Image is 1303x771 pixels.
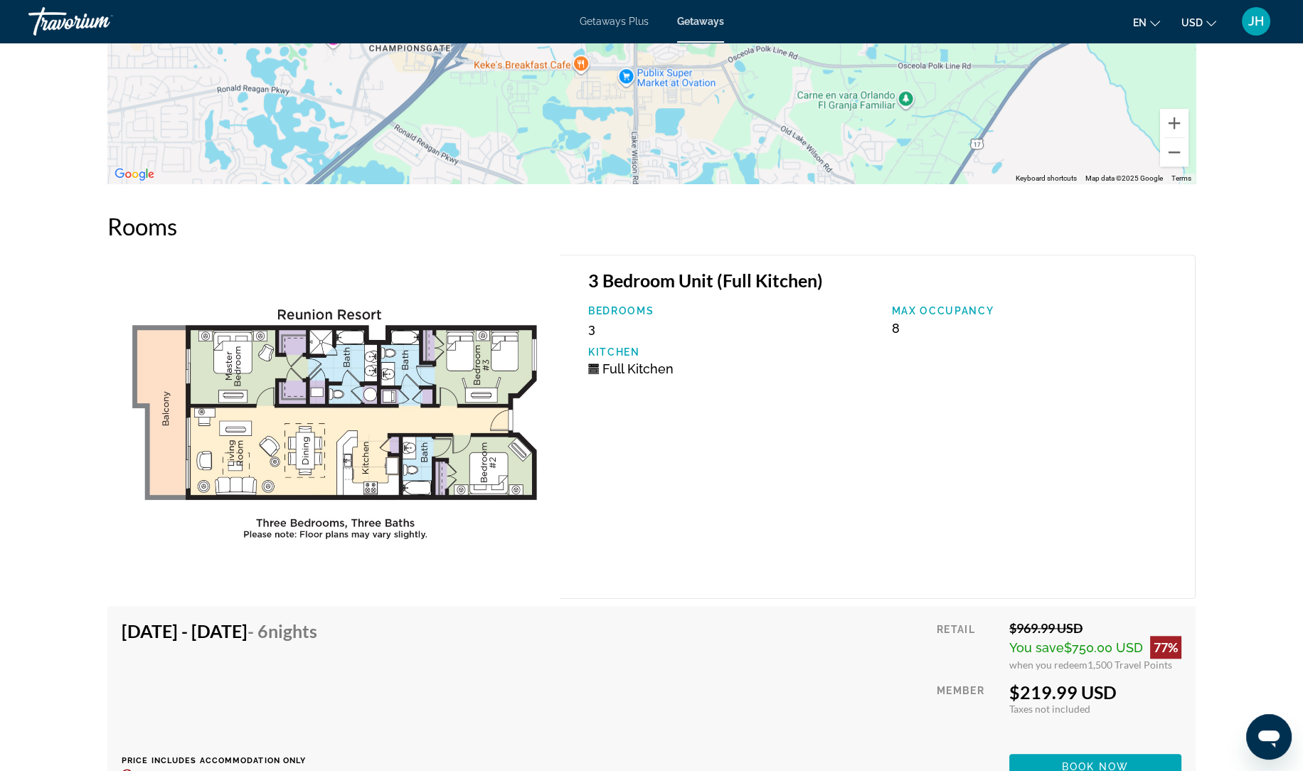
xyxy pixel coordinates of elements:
div: Member [937,681,999,743]
span: Full Kitchen [602,361,674,376]
button: User Menu [1238,6,1275,36]
span: 3 [588,321,595,336]
p: Price includes accommodation only [122,756,328,765]
span: $750.00 USD [1064,640,1143,655]
a: Travorium [28,3,171,40]
iframe: Button to launch messaging window [1246,714,1292,760]
p: Bedrooms [588,305,878,317]
button: Zoom in [1160,109,1188,137]
button: Change language [1133,12,1160,33]
span: You save [1009,640,1064,655]
a: Open this area in Google Maps (opens a new window) [111,165,158,184]
div: 77% [1150,636,1181,659]
span: en [1133,17,1147,28]
p: Max Occupancy [891,305,1181,317]
p: Kitchen [588,346,878,358]
span: USD [1181,17,1203,28]
h2: Rooms [107,212,1196,240]
span: Nights [268,620,317,642]
div: $969.99 USD [1009,620,1181,636]
button: Keyboard shortcuts [1016,174,1077,184]
button: Change currency [1181,12,1216,33]
img: Google [111,165,158,184]
a: Terms (opens in new tab) [1171,174,1191,182]
span: when you redeem [1009,659,1087,671]
a: Getaways [677,16,724,27]
span: Taxes not included [1009,703,1090,715]
img: C409F01X.jpg [107,255,560,599]
span: 1,500 Travel Points [1087,659,1172,671]
span: JH [1248,14,1264,28]
div: $219.99 USD [1009,681,1181,703]
div: Retail [937,620,999,671]
h3: 3 Bedroom Unit (Full Kitchen) [588,270,1181,291]
span: Map data ©2025 Google [1085,174,1163,182]
span: 8 [891,321,899,336]
h4: [DATE] - [DATE] [122,620,317,642]
button: Zoom out [1160,138,1188,166]
a: Getaways Plus [580,16,649,27]
span: - 6 [248,620,317,642]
